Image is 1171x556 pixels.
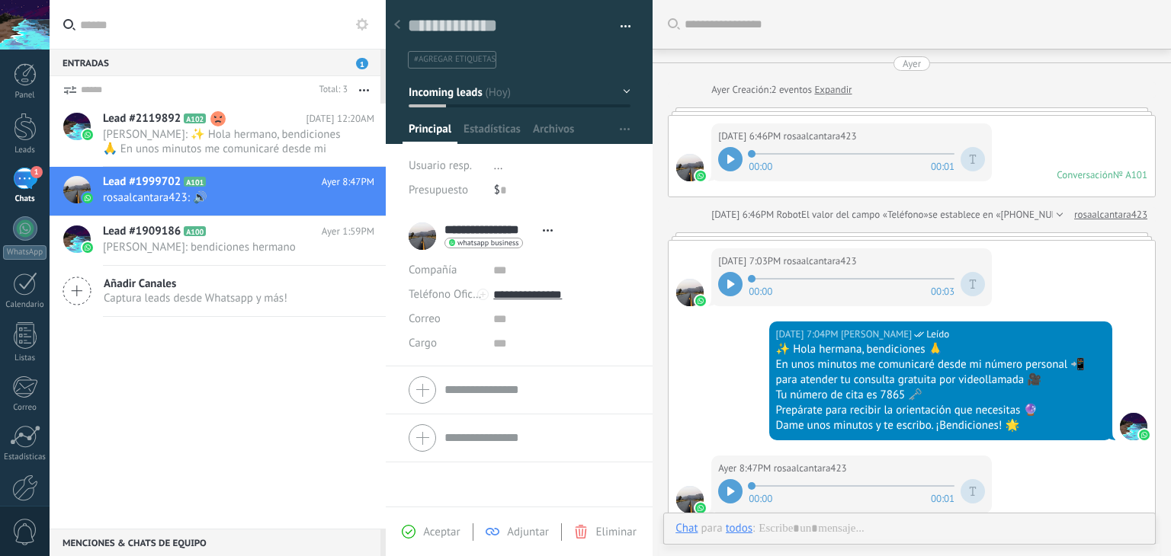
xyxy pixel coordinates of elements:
div: Usuario resp. [409,154,483,178]
span: Correo [409,312,441,326]
div: Dame unos minutos y te escribo. ¡Bendiciones! 🌟 [776,418,1105,433]
div: todos [726,521,752,535]
span: 00:00 [749,159,772,171]
div: [DATE] 7:03PM [718,254,783,269]
span: 00:00 [749,491,772,503]
a: Expandir [814,82,852,97]
span: Cargo [409,337,437,349]
div: [DATE] 6:46PM [718,129,783,144]
button: Teléfono Oficina [409,283,482,307]
img: waba.svg [82,242,93,253]
div: Entradas [50,49,380,76]
span: rosaalcantara423 [784,254,857,269]
span: Teléfono Oficina [409,287,488,302]
span: 00:01 [931,491,954,503]
div: Ayer [711,82,732,97]
span: El valor del campo «Teléfono» [801,207,929,222]
span: Julian Cortes [1120,413,1147,440]
div: Menciones & Chats de equipo [50,529,380,556]
div: En unos minutos me comunicaré desde mi número personal 📲 para atender tu consulta gratuita por vi... [776,357,1105,388]
span: : [752,521,755,536]
span: ... [494,158,503,173]
span: [DATE] 12:20AM [306,111,374,126]
span: Ayer 8:47PM [322,174,374,190]
div: Ayer [903,56,921,71]
div: Correo [3,403,47,413]
span: Presupuesto [409,183,468,197]
div: WhatsApp [3,245,47,260]
img: waba.svg [82,193,93,203]
span: 2 eventos [771,82,811,97]
span: Robot [777,208,801,221]
span: 1 [356,58,368,69]
div: Chats [3,194,47,204]
a: Lead #2119892 A102 [DATE] 12:20AM [PERSON_NAME]: ✨ Hola hermano, bendiciones 🙏 En unos minutos me... [50,104,386,166]
span: rosaalcantara423 [676,279,704,306]
span: rosaalcantara423: 🔊 [103,190,345,205]
span: A100 [184,226,206,236]
span: Captura leads desde Whatsapp y más! [104,291,287,305]
div: Cargo [409,331,482,356]
div: [DATE] 7:04PM [776,327,841,342]
span: rosaalcantara423 [774,461,847,476]
img: waba.svg [695,296,706,306]
span: 1 [30,166,43,178]
div: Calendario [3,300,47,310]
div: Creación: [711,82,852,97]
span: 00:01 [931,159,954,171]
button: Correo [409,307,441,331]
span: Lead #1999702 [103,174,181,190]
img: waba.svg [1139,430,1150,440]
span: Usuario resp. [409,158,472,173]
div: Presupuesto [409,178,483,203]
div: Leads [3,145,47,155]
span: Aceptar [423,525,460,539]
a: rosaalcantara423 [1074,207,1147,222]
span: Leído [926,327,949,342]
a: Lead #1909186 A100 Ayer 1:59PM [PERSON_NAME]: bendiciones hermano [50,216,386,265]
img: waba.svg [695,171,706,181]
div: Estadísticas [3,452,47,462]
span: [PERSON_NAME]: ✨ Hola hermano, bendiciones 🙏 En unos minutos me comunicaré desde mi número person... [103,127,345,156]
div: Ayer 8:47PM [718,461,773,476]
span: 00:03 [931,284,954,296]
span: Julian Cortes (Oficina de Venta) [841,327,912,342]
span: se establece en «[PHONE_NUMBER]» [929,207,1085,222]
span: rosaalcantara423 [784,129,857,144]
span: rosaalcantara423 [676,486,704,513]
span: Estadísticas [464,122,521,144]
img: waba.svg [695,503,706,513]
span: Eliminar [595,525,636,539]
div: Tu número de cita es 7865 🗝️ [776,388,1105,403]
span: Lead #2119892 [103,111,181,126]
div: Prepárate para recibir la orientación que necesitas 🔮 [776,403,1105,418]
span: para [701,521,723,536]
div: Conversación [1057,168,1113,181]
div: ✨ Hola hermana, bendiciones 🙏 [776,342,1105,357]
div: Compañía [409,258,482,283]
span: whatsapp business [457,239,518,247]
div: Listas [3,353,47,363]
div: $ [494,178,630,203]
span: Principal [409,122,451,144]
span: A102 [184,113,206,123]
div: [DATE] 6:46PM [711,207,776,222]
a: Lead #1999702 A101 Ayer 8:47PM rosaalcantara423: 🔊 [50,167,386,216]
div: Total: 3 [313,82,348,97]
span: [PERSON_NAME]: bendiciones hermano [103,240,345,254]
span: A101 [184,177,206,187]
span: Adjuntar [507,525,549,539]
span: #agregar etiquetas [414,54,496,65]
div: № A101 [1113,168,1147,181]
span: Archivos [533,122,574,144]
img: waba.svg [82,129,93,140]
span: Ayer 1:59PM [322,224,374,239]
div: Panel [3,91,47,101]
span: Lead #1909186 [103,224,181,239]
span: 00:00 [749,284,772,296]
span: rosaalcantara423 [676,154,704,181]
span: Añadir Canales [104,276,287,291]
